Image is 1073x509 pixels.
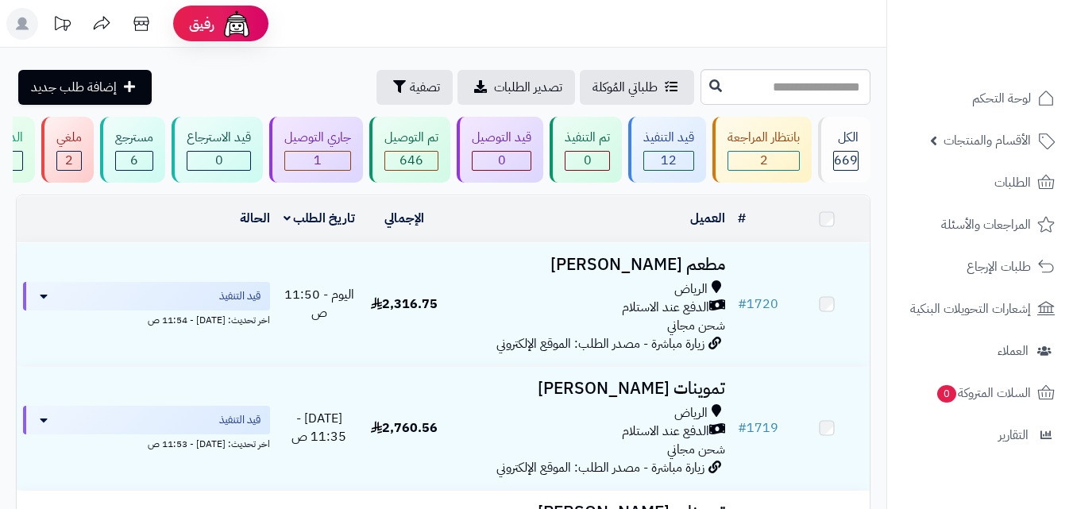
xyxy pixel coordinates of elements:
span: قيد التنفيذ [219,412,261,428]
a: تم التنفيذ 0 [546,117,625,183]
div: الكل [833,129,859,147]
div: 0 [565,152,609,170]
div: 1 [285,152,350,170]
div: تم التنفيذ [565,129,610,147]
span: لوحة التحكم [972,87,1031,110]
a: قيد التنفيذ 12 [625,117,709,183]
img: ai-face.png [221,8,253,40]
a: إضافة طلب جديد [18,70,152,105]
div: 2 [728,152,799,170]
div: ملغي [56,129,82,147]
span: زيارة مباشرة - مصدر الطلب: الموقع الإلكتروني [496,334,704,353]
a: قيد التوصيل 0 [454,117,546,183]
a: بانتظار المراجعة 2 [709,117,815,183]
a: تم التوصيل 646 [366,117,454,183]
div: 12 [644,152,693,170]
a: الحالة [240,209,270,228]
span: الرياض [674,280,708,299]
a: #1720 [738,295,778,314]
span: إضافة طلب جديد [31,78,117,97]
span: 646 [399,151,423,170]
span: 12 [661,151,677,170]
a: السلات المتروكة0 [897,374,1063,412]
a: تصدير الطلبات [457,70,575,105]
span: قيد التنفيذ [219,288,261,304]
span: اليوم - 11:50 ص [284,285,354,322]
span: 2,316.75 [371,295,438,314]
a: المراجعات والأسئلة [897,206,1063,244]
span: 0 [937,385,956,403]
a: التقارير [897,416,1063,454]
div: 2 [57,152,81,170]
div: مسترجع [115,129,153,147]
a: العميل [690,209,725,228]
a: تاريخ الطلب [284,209,356,228]
div: اخر تحديث: [DATE] - 11:54 ص [23,310,270,327]
div: اخر تحديث: [DATE] - 11:53 ص [23,434,270,451]
a: لوحة التحكم [897,79,1063,118]
span: 0 [584,151,592,170]
span: 2 [65,151,73,170]
span: شحن مجاني [667,316,725,335]
a: ملغي 2 [38,117,97,183]
span: تصفية [410,78,440,97]
span: شحن مجاني [667,440,725,459]
a: جاري التوصيل 1 [266,117,366,183]
span: تصدير الطلبات [494,78,562,97]
a: الكل669 [815,117,874,183]
div: بانتظار المراجعة [728,129,800,147]
a: طلباتي المُوكلة [580,70,694,105]
div: 6 [116,152,152,170]
span: زيارة مباشرة - مصدر الطلب: الموقع الإلكتروني [496,458,704,477]
a: مسترجع 6 [97,117,168,183]
span: الدفع عند الاستلام [622,422,709,441]
span: المراجعات والأسئلة [941,214,1031,236]
div: 0 [187,152,250,170]
a: قيد الاسترجاع 0 [168,117,266,183]
span: 0 [215,151,223,170]
div: تم التوصيل [384,129,438,147]
a: # [738,209,746,228]
span: السلات المتروكة [936,382,1031,404]
span: الأقسام والمنتجات [944,129,1031,152]
h3: تموينات [PERSON_NAME] [454,380,725,398]
a: إشعارات التحويلات البنكية [897,290,1063,328]
a: الإجمالي [384,209,424,228]
div: قيد التوصيل [472,129,531,147]
a: الطلبات [897,164,1063,202]
div: جاري التوصيل [284,129,351,147]
img: logo-2.png [965,40,1058,73]
span: العملاء [998,340,1029,362]
span: 2,760.56 [371,418,438,438]
span: طلباتي المُوكلة [592,78,658,97]
div: قيد التنفيذ [643,129,694,147]
span: الدفع عند الاستلام [622,299,709,317]
h3: مطعم [PERSON_NAME] [454,256,725,274]
span: 2 [760,151,768,170]
a: طلبات الإرجاع [897,248,1063,286]
span: الطلبات [994,172,1031,194]
span: 6 [130,151,138,170]
span: 669 [834,151,858,170]
span: التقارير [998,424,1029,446]
span: 0 [498,151,506,170]
a: العملاء [897,332,1063,370]
span: طلبات الإرجاع [967,256,1031,278]
div: 646 [385,152,438,170]
span: [DATE] - 11:35 ص [291,409,346,446]
span: # [738,418,747,438]
span: الرياض [674,404,708,422]
span: # [738,295,747,314]
a: تحديثات المنصة [42,8,82,44]
span: إشعارات التحويلات البنكية [910,298,1031,320]
div: 0 [473,152,531,170]
div: قيد الاسترجاع [187,129,251,147]
span: 1 [314,151,322,170]
span: رفيق [189,14,214,33]
a: #1719 [738,418,778,438]
button: تصفية [376,70,453,105]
